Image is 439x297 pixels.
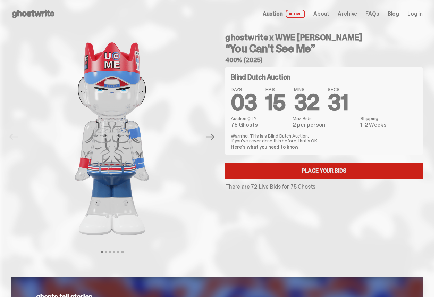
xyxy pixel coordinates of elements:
button: View slide 3 [109,251,111,253]
span: 15 [265,88,286,117]
a: Auction LIVE [263,10,305,18]
h4: ghostwrite x WWE [PERSON_NAME] [225,33,423,42]
span: 03 [231,88,257,117]
a: Log in [407,11,423,17]
button: View slide 1 [101,251,103,253]
h5: 400% (2025) [225,57,423,63]
a: Here's what you need to know [231,144,298,150]
span: LIVE [286,10,305,18]
a: Archive [338,11,357,17]
span: MINS [294,87,320,92]
img: John_Cena_Hero_1.png [23,28,201,250]
span: 31 [328,88,348,117]
button: View slide 4 [113,251,115,253]
button: View slide 6 [121,251,124,253]
dt: Auction QTY [231,116,288,121]
span: HRS [265,87,286,92]
span: 32 [294,88,320,117]
a: Place your Bids [225,163,423,179]
dt: Shipping [360,116,417,121]
p: There are 72 Live Bids for 75 Ghosts. [225,184,423,190]
dt: Max Bids [293,116,356,121]
button: View slide 2 [105,251,107,253]
a: FAQs [365,11,379,17]
button: View slide 5 [117,251,119,253]
span: SECS [328,87,348,92]
a: About [313,11,329,17]
button: Next [203,129,218,145]
dd: 2 per person [293,122,356,128]
span: Auction [263,11,283,17]
span: DAYS [231,87,257,92]
h4: Blind Dutch Auction [231,74,290,81]
h3: “You Can't See Me” [225,43,423,54]
dd: 75 Ghosts [231,122,288,128]
a: Blog [388,11,399,17]
dd: 1-2 Weeks [360,122,417,128]
p: Warning: This is a Blind Dutch Auction. If you’ve never done this before, that’s OK. [231,133,417,143]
